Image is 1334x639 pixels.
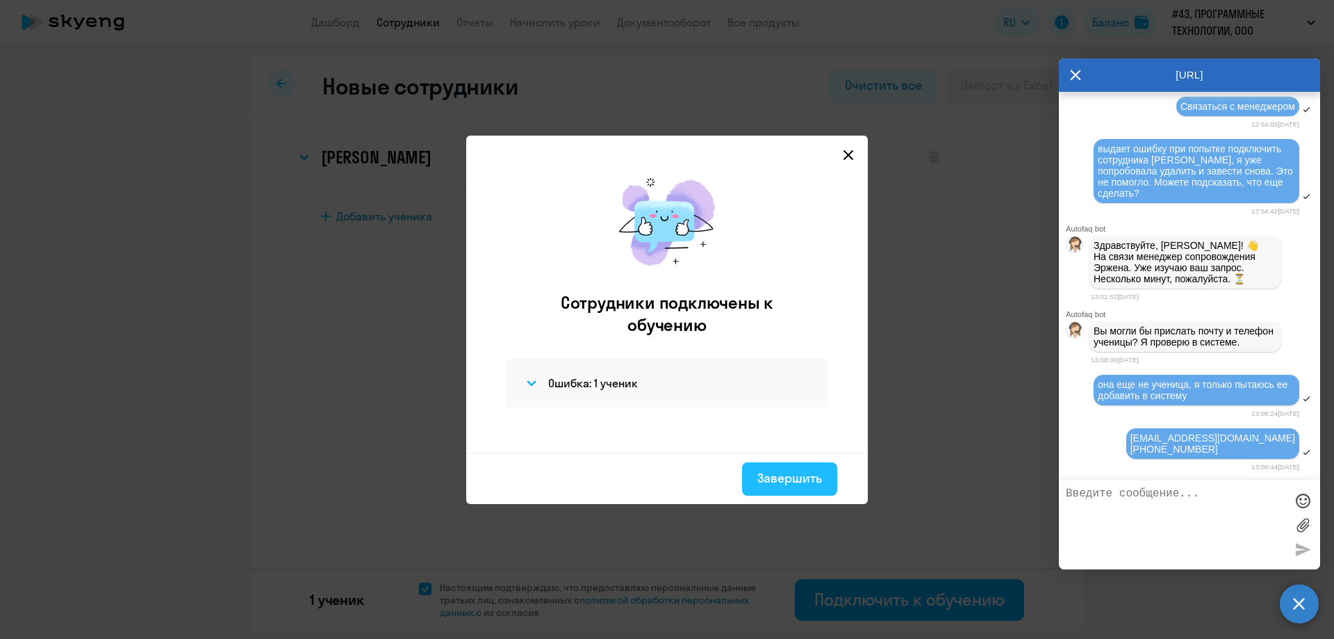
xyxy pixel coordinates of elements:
span: она еще не ученица, я только пытаюсь ее добавить в систему [1098,379,1290,401]
label: Лимит 10 файлов [1292,515,1313,535]
time: 13:08:00[DATE] [1091,356,1139,364]
p: Вы могли бы прислать почту и телефон ученицы? Я проверю в системе. [1094,325,1277,348]
div: Завершить [757,469,822,487]
span: [EMAIL_ADDRESS][DOMAIN_NAME] [PHONE_NUMBER] [1130,432,1295,455]
time: 13:08:24[DATE] [1251,410,1299,417]
img: results [604,163,730,280]
time: 12:54:42[DATE] [1251,207,1299,215]
div: Autofaq bot [1066,310,1320,318]
time: 12:54:05[DATE] [1251,120,1299,128]
h4: Ошибка: 1 ученик [548,375,638,391]
span: выдает ошибку при попытке подключить сотрудника [PERSON_NAME], я уже попробовала удалить и завест... [1098,143,1296,199]
h2: Сотрудники подключены к обучению [533,291,801,336]
div: Autofaq bot [1066,225,1320,233]
time: 13:08:44[DATE] [1251,463,1299,471]
img: bot avatar [1067,322,1084,342]
span: Связаться с менеджером [1180,101,1295,112]
p: Здравствуйте, [PERSON_NAME]! 👋 ﻿На связи менеджер сопровождения Эржена. Уже изучаю ваш запрос. Не... [1094,240,1277,284]
button: Завершить [742,462,837,496]
time: 13:01:52[DATE] [1091,293,1139,300]
img: bot avatar [1067,236,1084,257]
